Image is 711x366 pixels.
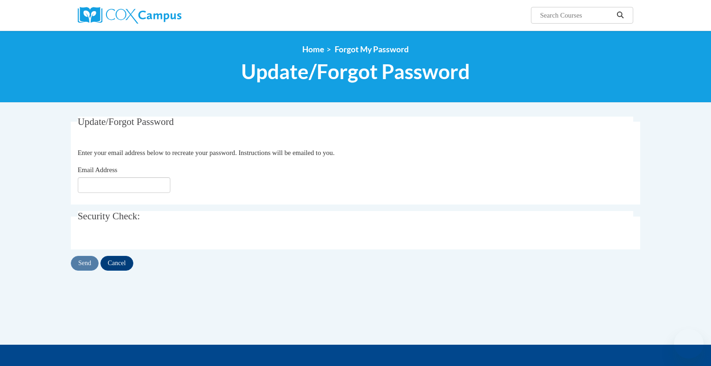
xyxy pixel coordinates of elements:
[100,256,133,271] input: Cancel
[241,59,470,84] span: Update/Forgot Password
[78,7,181,24] img: Cox Campus
[613,10,627,21] button: Search
[78,116,174,127] span: Update/Forgot Password
[78,7,254,24] a: Cox Campus
[78,211,140,222] span: Security Check:
[78,149,335,156] span: Enter your email address below to recreate your password. Instructions will be emailed to you.
[78,177,170,193] input: Email
[78,166,118,174] span: Email Address
[302,44,324,54] a: Home
[335,44,409,54] span: Forgot My Password
[539,10,613,21] input: Search Courses
[674,329,704,359] iframe: Button to launch messaging window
